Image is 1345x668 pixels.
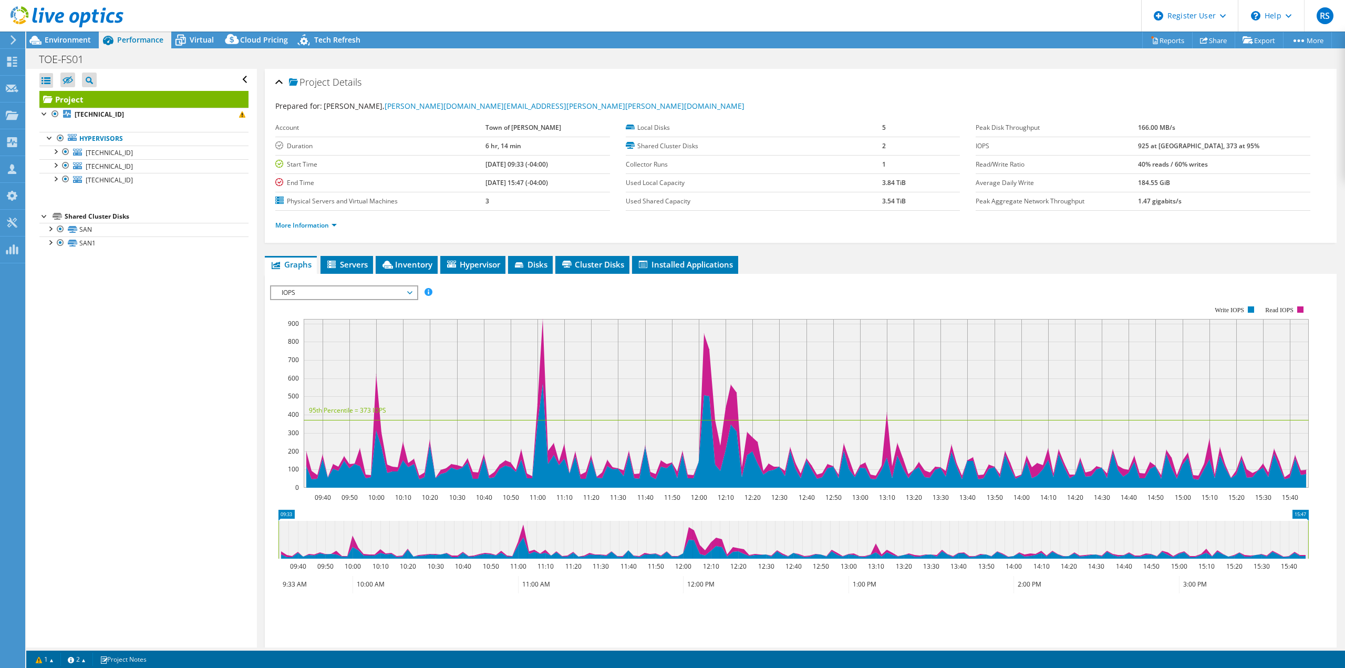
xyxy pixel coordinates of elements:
h2: Advanced Graph Controls [270,644,395,665]
text: 09:50 [342,493,358,502]
text: 14:30 [1094,493,1110,502]
text: 10:10 [395,493,411,502]
a: [TECHNICAL_ID] [39,173,249,187]
b: 5 [882,123,886,132]
label: End Time [275,178,485,188]
label: Shared Cluster Disks [626,141,882,151]
a: Share [1192,32,1235,48]
text: 13:20 [896,562,912,571]
text: 13:50 [987,493,1003,502]
text: Write IOPS [1215,306,1244,314]
text: 12:10 [703,562,719,571]
text: 13:10 [868,562,884,571]
text: 14:20 [1067,493,1083,502]
text: 12:50 [813,562,829,571]
a: Reports [1142,32,1193,48]
text: 11:00 [510,562,526,571]
text: 15:00 [1175,493,1191,502]
text: 12:00 [675,562,691,571]
text: 400 [288,410,299,419]
text: 13:00 [852,493,868,502]
a: SAN [39,223,249,237]
b: [TECHNICAL_ID] [75,110,124,119]
div: Shared Cluster Disks [65,210,249,223]
text: 10:30 [428,562,444,571]
text: 10:20 [422,493,438,502]
text: 12:50 [825,493,842,502]
b: 3.54 TiB [882,197,906,205]
a: Hypervisors [39,132,249,146]
text: 0 [295,483,299,492]
text: 11:50 [664,493,680,502]
label: Collector Runs [626,159,882,170]
text: 900 [288,319,299,328]
text: 15:00 [1171,562,1187,571]
label: Used Shared Capacity [626,196,882,207]
b: Town of [PERSON_NAME] [485,123,561,132]
span: [TECHNICAL_ID] [86,162,133,171]
span: Hypervisor [446,259,500,270]
span: Disks [513,259,547,270]
text: 800 [288,337,299,346]
span: Tech Refresh [314,35,360,45]
text: 15:30 [1255,493,1271,502]
text: 12:20 [730,562,747,571]
text: 10:20 [400,562,416,571]
text: 12:00 [691,493,707,502]
b: 3.84 TiB [882,178,906,187]
text: 11:20 [565,562,582,571]
label: Account [275,122,485,133]
text: 10:00 [368,493,385,502]
text: 11:10 [556,493,573,502]
text: 10:10 [373,562,389,571]
text: 14:00 [1006,562,1022,571]
text: 14:20 [1061,562,1077,571]
span: Installed Applications [637,259,733,270]
label: Used Local Capacity [626,178,882,188]
b: 40% reads / 60% writes [1138,160,1208,169]
text: 11:10 [537,562,554,571]
b: 1 [882,160,886,169]
b: [DATE] 09:33 (-04:00) [485,160,548,169]
text: 13:30 [933,493,949,502]
text: 14:10 [1040,493,1057,502]
text: 15:40 [1282,493,1298,502]
text: 11:30 [610,493,626,502]
span: Virtual [190,35,214,45]
span: [PERSON_NAME], [324,101,744,111]
label: Duration [275,141,485,151]
text: 11:40 [637,493,654,502]
text: 13:10 [879,493,895,502]
text: 15:10 [1202,493,1218,502]
text: 12:30 [758,562,774,571]
label: Physical Servers and Virtual Machines [275,196,485,207]
text: 600 [288,374,299,383]
text: 12:40 [785,562,802,571]
text: 12:30 [771,493,788,502]
text: 13:30 [923,562,939,571]
text: 500 [288,392,299,400]
text: 14:40 [1121,493,1137,502]
text: 10:50 [483,562,499,571]
text: 95th Percentile = 373 IOPS [309,406,386,415]
span: Performance [117,35,163,45]
span: Details [333,76,361,88]
span: Inventory [381,259,432,270]
b: 2 [882,141,886,150]
text: 14:00 [1013,493,1030,502]
text: 14:30 [1088,562,1104,571]
a: More [1283,32,1332,48]
text: 09:40 [290,562,306,571]
span: Cluster Disks [561,259,624,270]
text: 11:30 [593,562,609,571]
span: [TECHNICAL_ID] [86,176,133,184]
b: 925 at [GEOGRAPHIC_DATA], 373 at 95% [1138,141,1259,150]
text: 300 [288,428,299,437]
span: IOPS [276,286,411,299]
span: Servers [326,259,368,270]
text: 13:50 [978,562,995,571]
a: 2 [60,653,93,666]
a: [PERSON_NAME][DOMAIN_NAME][EMAIL_ADDRESS][PERSON_NAME][PERSON_NAME][DOMAIN_NAME] [385,101,744,111]
text: 13:40 [950,562,967,571]
text: 13:40 [959,493,976,502]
